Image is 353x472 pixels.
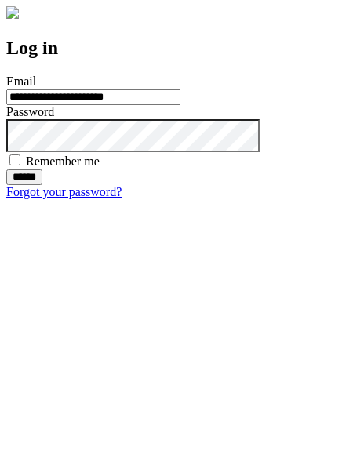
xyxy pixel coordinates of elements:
[6,6,19,19] img: logo-4e3dc11c47720685a147b03b5a06dd966a58ff35d612b21f08c02c0306f2b779.png
[26,154,100,168] label: Remember me
[6,185,122,198] a: Forgot your password?
[6,74,36,88] label: Email
[6,105,54,118] label: Password
[6,38,347,59] h2: Log in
